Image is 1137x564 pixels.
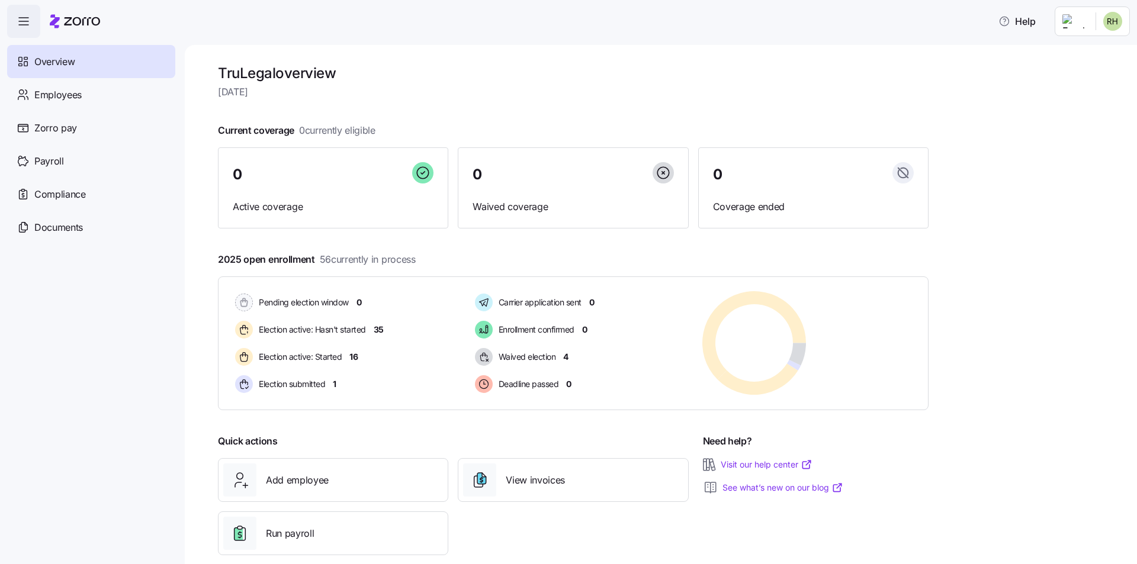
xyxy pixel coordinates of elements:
[255,324,366,336] span: Election active: Hasn't started
[989,9,1045,33] button: Help
[255,378,325,390] span: Election submitted
[320,252,416,267] span: 56 currently in process
[34,121,77,136] span: Zorro pay
[1103,12,1122,31] img: 9866fcb425cea38f43e255766a713f7f
[34,154,64,169] span: Payroll
[233,199,433,214] span: Active coverage
[495,378,559,390] span: Deadline passed
[218,434,278,449] span: Quick actions
[34,88,82,102] span: Employees
[7,178,175,211] a: Compliance
[34,220,83,235] span: Documents
[495,296,582,308] span: Carrier application sent
[299,123,375,138] span: 0 currently eligible
[998,14,1036,28] span: Help
[713,167,722,182] span: 0
[495,324,574,336] span: Enrollment confirmed
[473,167,482,182] span: 0
[266,526,314,541] span: Run payroll
[473,199,673,214] span: Waived coverage
[7,78,175,111] a: Employees
[506,473,565,488] span: View invoices
[374,324,384,336] span: 35
[255,351,342,363] span: Election active: Started
[333,378,336,390] span: 1
[563,351,568,363] span: 4
[721,459,812,470] a: Visit our help center
[233,167,242,182] span: 0
[218,252,416,267] span: 2025 open enrollment
[218,123,375,138] span: Current coverage
[1062,14,1086,28] img: Employer logo
[495,351,556,363] span: Waived election
[266,473,329,488] span: Add employee
[255,296,349,308] span: Pending election window
[7,111,175,144] a: Zorro pay
[34,187,86,202] span: Compliance
[7,211,175,244] a: Documents
[722,482,843,494] a: See what’s new on our blog
[589,296,595,308] span: 0
[713,199,914,214] span: Coverage ended
[218,64,929,82] h1: TruLegal overview
[356,296,362,308] span: 0
[34,54,75,69] span: Overview
[566,378,571,390] span: 0
[703,434,752,449] span: Need help?
[7,144,175,178] a: Payroll
[7,45,175,78] a: Overview
[582,324,587,336] span: 0
[349,351,358,363] span: 16
[218,85,929,99] span: [DATE]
